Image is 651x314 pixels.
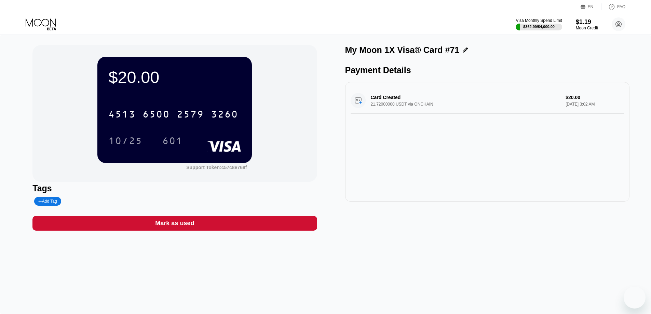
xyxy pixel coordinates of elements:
div: Support Token: c57c8e768f [186,165,247,170]
div: Moon Credit [576,26,598,30]
div: Payment Details [345,65,629,75]
div: 10/25 [103,132,148,149]
div: EN [581,3,601,10]
div: Add Tag [34,197,61,206]
div: Add Tag [38,199,57,204]
div: Support Token:c57c8e768f [186,165,247,170]
div: Visa Monthly Spend Limit [516,18,562,23]
div: 4513650025793260 [104,106,242,123]
div: $1.19Moon Credit [576,18,598,30]
div: 601 [162,136,183,147]
div: My Moon 1X Visa® Card #71 [345,45,460,55]
div: $362.99 / $4,000.00 [523,25,555,29]
div: EN [588,4,594,9]
div: Mark as used [155,219,194,227]
div: 4513 [108,110,136,121]
div: 601 [157,132,188,149]
div: Visa Monthly Spend Limit$362.99/$4,000.00 [516,18,562,30]
div: 3260 [211,110,238,121]
div: Tags [32,183,317,193]
div: Mark as used [32,216,317,231]
div: $1.19 [576,18,598,26]
div: FAQ [601,3,625,10]
div: FAQ [617,4,625,9]
div: 10/25 [108,136,143,147]
iframe: Button to launch messaging window, conversation in progress [624,287,646,309]
div: $20.00 [108,68,241,87]
div: 6500 [143,110,170,121]
div: 2579 [177,110,204,121]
